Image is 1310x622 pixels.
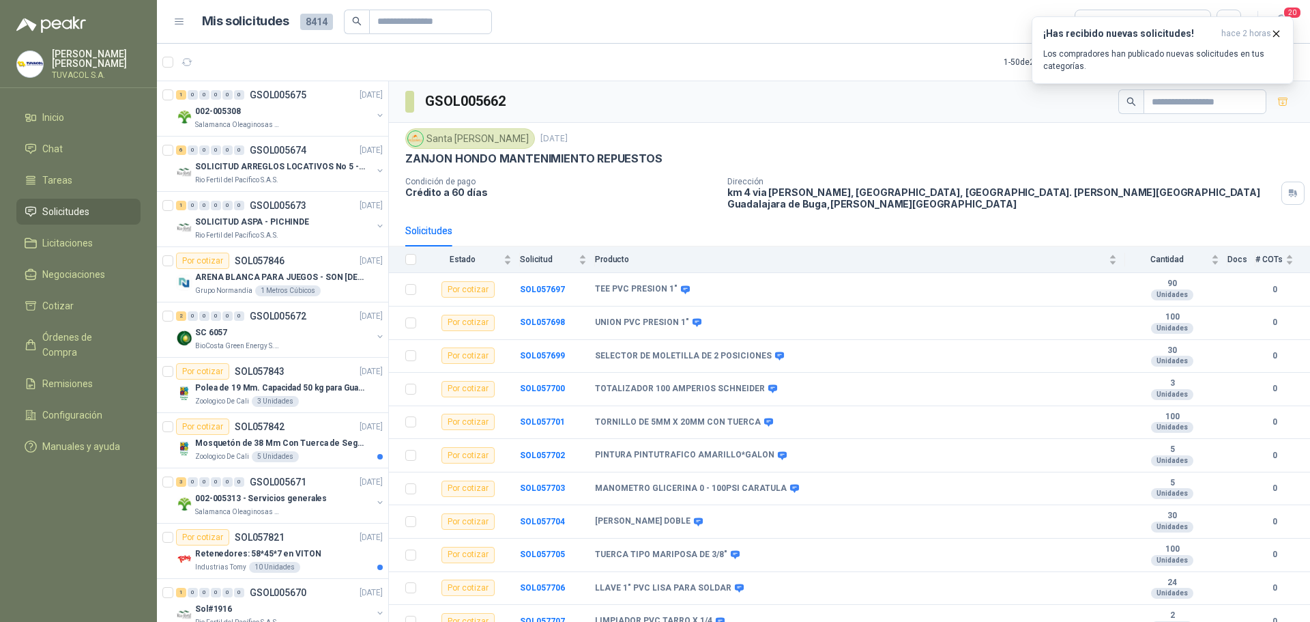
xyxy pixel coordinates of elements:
b: SOL057700 [520,384,565,393]
b: 3 [1125,378,1219,389]
span: Solicitudes [42,204,89,219]
b: 0 [1255,382,1294,395]
b: SOL057704 [520,517,565,526]
img: Company Logo [176,109,192,125]
div: Por cotizar [441,547,495,563]
img: Company Logo [176,440,192,457]
img: Company Logo [176,496,192,512]
span: Manuales y ayuda [42,439,120,454]
div: 3 [176,477,186,487]
div: 1 - 50 de 2713 [1004,51,1092,73]
p: Mosquetón de 38 Mm Con Tuerca de Seguridad. Carga 100 kg [195,437,365,450]
span: hace 2 horas [1221,28,1271,40]
b: 30 [1125,511,1219,522]
p: SC 6057 [195,326,227,339]
div: Unidades [1151,455,1193,466]
div: Unidades [1151,488,1193,499]
div: 1 Metros Cúbicos [255,285,321,296]
div: Por cotizar [176,253,229,269]
a: SOL057699 [520,351,565,361]
p: TUVACOL S.A. [52,71,141,79]
div: 0 [188,201,198,210]
p: SOL057821 [235,533,285,542]
p: Polea de 19 Mm. Capacidad 50 kg para Guaya. Cable O [GEOGRAPHIC_DATA] [195,382,365,395]
h3: GSOL005662 [425,91,508,112]
img: Company Logo [176,274,192,291]
div: 0 [234,145,244,155]
div: 5 Unidades [252,451,299,462]
b: LLAVE 1" PVC LISA PARA SOLDAR [595,583,731,594]
b: 0 [1255,482,1294,495]
img: Company Logo [176,219,192,236]
p: SOLICITUD ARREGLOS LOCATIVOS No 5 - PICHINDE [195,160,365,173]
div: 0 [222,588,233,597]
div: 1 [176,90,186,100]
b: 100 [1125,412,1219,423]
p: Rio Fertil del Pacífico S.A.S. [195,175,278,186]
a: SOL057698 [520,317,565,327]
span: search [352,16,362,26]
div: Unidades [1151,422,1193,433]
p: Los compradores han publicado nuevas solicitudes en tus categorías. [1043,48,1282,72]
p: [DATE] [360,586,383,599]
a: SOL057706 [520,583,565,593]
b: 100 [1125,312,1219,323]
div: 0 [188,477,198,487]
p: [DATE] [360,255,383,268]
p: [DATE] [360,310,383,323]
div: 0 [211,311,221,321]
div: 10 Unidades [249,562,300,573]
p: GSOL005672 [250,311,306,321]
b: SOL057705 [520,550,565,559]
div: Unidades [1151,356,1193,367]
img: Company Logo [176,330,192,346]
a: Licitaciones [16,230,141,256]
b: SOL057701 [520,417,565,427]
div: Solicitudes [405,223,452,238]
p: Zoologico De Cali [195,396,249,407]
div: 0 [211,588,221,597]
b: 0 [1255,449,1294,462]
div: Unidades [1151,522,1193,533]
p: Sol#1916 [195,603,232,616]
a: Configuración [16,402,141,428]
p: [DATE] [360,365,383,378]
p: Zoologico De Cali [195,451,249,462]
p: Salamanca Oleaginosas SAS [195,507,281,518]
div: 0 [234,201,244,210]
p: Dirección [727,177,1276,186]
b: PINTURA PINTUTRAFICO AMARILLO*GALON [595,450,774,461]
img: Company Logo [17,51,43,77]
button: 20 [1269,10,1294,34]
div: Unidades [1151,588,1193,599]
span: Licitaciones [42,236,93,251]
p: [DATE] [360,531,383,544]
p: [DATE] [360,144,383,157]
span: Cotizar [42,298,74,313]
span: Negociaciones [42,267,105,282]
b: 24 [1125,578,1219,589]
div: Unidades [1151,289,1193,300]
div: 0 [211,477,221,487]
a: Negociaciones [16,261,141,287]
p: GSOL005674 [250,145,306,155]
span: Tareas [42,173,72,188]
div: 0 [199,201,209,210]
p: ZANJON HONDO MANTENIMIENTO REPUESTOS [405,152,663,166]
div: 3 Unidades [252,396,299,407]
p: SOLICITUD ASPA - PICHINDE [195,216,309,229]
th: Docs [1227,246,1255,273]
p: [DATE] [360,476,383,489]
div: Por cotizar [441,580,495,596]
div: 0 [234,588,244,597]
div: Por cotizar [176,529,229,546]
div: 0 [234,90,244,100]
div: Santa [PERSON_NAME] [405,128,535,149]
div: Por cotizar [1083,14,1162,29]
b: TUERCA TIPO MARIPOSA DE 3/8" [595,550,727,561]
div: 2 [176,311,186,321]
img: Company Logo [176,551,192,567]
b: SOL057703 [520,483,565,493]
span: search [1126,97,1136,107]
